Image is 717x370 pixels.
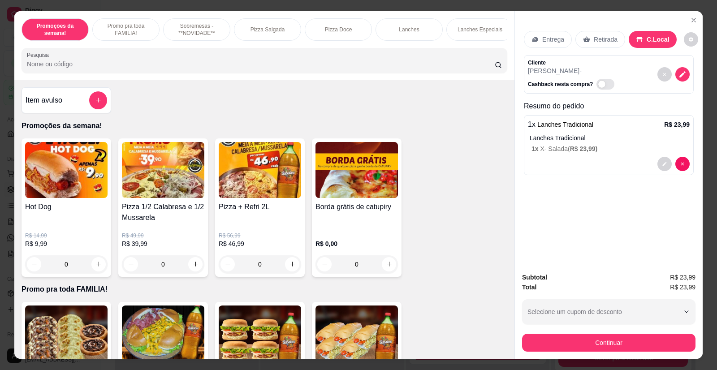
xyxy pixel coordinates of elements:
p: R$ 23,99 [664,120,690,129]
button: decrease-product-quantity [684,32,698,47]
input: Pesquisa [27,60,495,69]
span: R$ 23,99 [670,282,695,292]
button: decrease-product-quantity [657,157,672,171]
h4: Pizza 1/2 Calabresa e 1/2 Mussarela [122,202,204,223]
p: [PERSON_NAME] - [528,66,618,75]
label: Automatic updates [596,79,618,90]
button: Continuar [522,334,695,352]
img: product-image [219,305,301,361]
button: decrease-product-quantity [675,67,690,82]
button: Selecione um cupom de desconto [522,299,695,324]
img: product-image [122,142,204,198]
button: decrease-product-quantity [657,67,672,82]
button: decrease-product-quantity [317,257,332,271]
img: product-image [122,305,204,361]
p: Lanches [399,26,419,33]
p: Promo pra toda FAMILIA! [100,22,152,37]
span: R$ 23,99 [670,272,695,282]
p: Pizza Salgada [251,26,285,33]
button: add-separate-item [89,91,107,109]
p: R$ 14,99 [25,232,108,239]
p: R$ 56,99 [219,232,301,239]
img: product-image [219,142,301,198]
p: R$ 46,99 [219,239,301,248]
p: Promoções da semana! [22,120,507,131]
p: R$ 39,99 [122,239,204,248]
span: R$ 23,99 ) [570,145,598,152]
p: Cashback nesta compra? [528,81,593,88]
h4: Hot Dog [25,202,108,212]
span: 1 x [531,145,540,152]
p: Retirada [594,35,618,44]
strong: Total [522,284,536,291]
button: increase-product-quantity [382,257,396,271]
p: Resumo do pedido [524,101,694,112]
p: Lanches Tradicional [530,133,690,142]
img: product-image [315,142,398,198]
img: product-image [25,142,108,198]
strong: Subtotal [522,274,547,281]
p: Sobremesas - **NOVIDADE** [171,22,223,37]
label: Pesquisa [27,51,52,59]
p: C.Local [647,35,669,44]
button: decrease-product-quantity [675,157,690,171]
img: product-image [25,305,108,361]
p: R$ 9,99 [25,239,108,248]
h4: Borda grátis de catupiry [315,202,398,212]
h4: Item avulso [26,95,62,106]
h4: Pizza + Refri 2L [219,202,301,212]
p: Promoções da semana! [29,22,81,37]
p: Pizza Doce [325,26,352,33]
p: R$ 0,00 [315,239,398,248]
button: Close [687,13,701,27]
p: 1 x [528,119,593,130]
p: Entrega [542,35,564,44]
p: X- Salada ( [531,144,690,153]
p: Promo pra toda FAMILIA! [22,284,507,295]
p: R$ 49,99 [122,232,204,239]
img: product-image [315,305,398,361]
p: Cliente [528,59,618,66]
span: Lanches Tradicional [537,121,593,128]
p: Lanches Especiais [458,26,502,33]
